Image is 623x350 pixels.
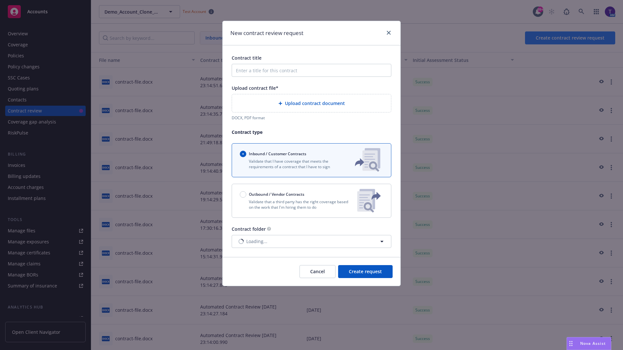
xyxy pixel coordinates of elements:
[240,151,246,157] input: Inbound / Customer Contracts
[232,226,266,232] span: Contract folder
[349,268,382,274] span: Create request
[299,265,336,278] button: Cancel
[285,100,345,107] span: Upload contract document
[232,115,391,121] div: DOCX, PDF format
[232,85,278,91] span: Upload contract file*
[310,268,325,274] span: Cancel
[232,143,391,177] button: Inbound / Customer ContractsValidate that I have coverage that meets the requirements of a contra...
[385,29,393,37] a: close
[230,29,303,37] h1: New contract review request
[240,158,344,169] p: Validate that I have coverage that meets the requirements of a contract that I have to sign
[232,94,391,112] div: Upload contract document
[240,191,246,198] input: Outbound / Vendor Contracts
[567,337,611,350] button: Nova Assist
[232,235,391,248] button: Loading...
[232,64,391,77] input: Enter a title for this contract
[249,192,304,197] span: Outbound / Vendor Contracts
[240,199,352,210] p: Validate that a third party has the right coverage based on the work that I'm hiring them to do
[580,341,606,346] span: Nova Assist
[249,151,306,157] span: Inbound / Customer Contracts
[232,129,391,135] p: Contract type
[232,55,262,61] span: Contract title
[567,337,575,350] div: Drag to move
[246,238,267,245] span: Loading...
[338,265,393,278] button: Create request
[232,184,391,218] button: Outbound / Vendor ContractsValidate that a third party has the right coverage based on the work t...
